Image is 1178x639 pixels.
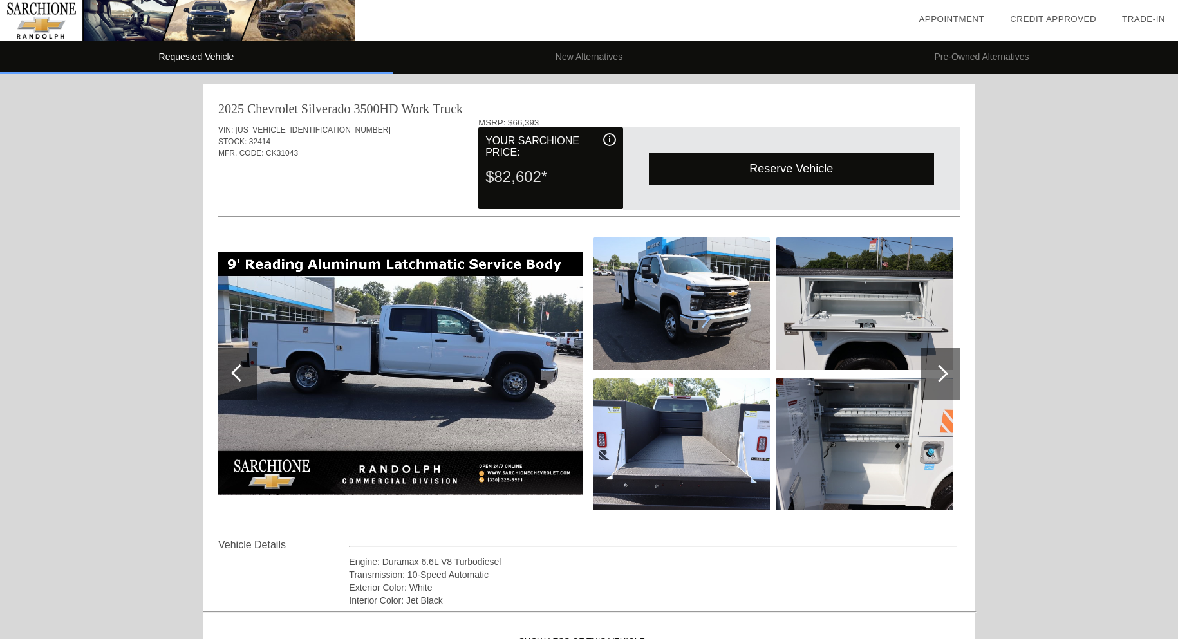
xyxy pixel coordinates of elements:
[266,149,298,158] span: CK31043
[249,137,270,146] span: 32414
[349,594,957,607] div: Interior Color: Jet Black
[349,555,957,568] div: Engine: Duramax 6.6L V8 Turbodiesel
[776,237,953,370] img: image.aspx
[776,378,953,510] img: image.aspx
[218,137,247,146] span: STOCK:
[608,135,610,144] span: i
[349,568,957,581] div: Transmission: 10-Speed Automatic
[218,149,264,158] span: MFR. CODE:
[485,133,615,160] div: Your Sarchione Price:
[236,125,391,134] span: [US_VEHICLE_IDENTIFICATION_NUMBER]
[349,581,957,594] div: Exterior Color: White
[478,118,960,127] div: MSRP: $66,393
[593,237,770,370] img: image.aspx
[393,41,785,74] li: New Alternatives
[1062,570,1178,639] iframe: Chat Assistance
[218,125,233,134] span: VIN:
[785,41,1178,74] li: Pre-Owned Alternatives
[401,100,463,118] div: Work Truck
[218,100,398,118] div: 2025 Chevrolet Silverado 3500HD
[218,252,583,495] img: image.aspx
[218,178,960,199] div: Quoted on [DATE] 8:17:09 AM
[485,160,615,194] div: $82,602*
[1010,14,1096,24] a: Credit Approved
[593,378,770,510] img: image.aspx
[919,14,984,24] a: Appointment
[649,153,934,185] div: Reserve Vehicle
[1122,14,1165,24] a: Trade-In
[218,537,349,553] div: Vehicle Details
